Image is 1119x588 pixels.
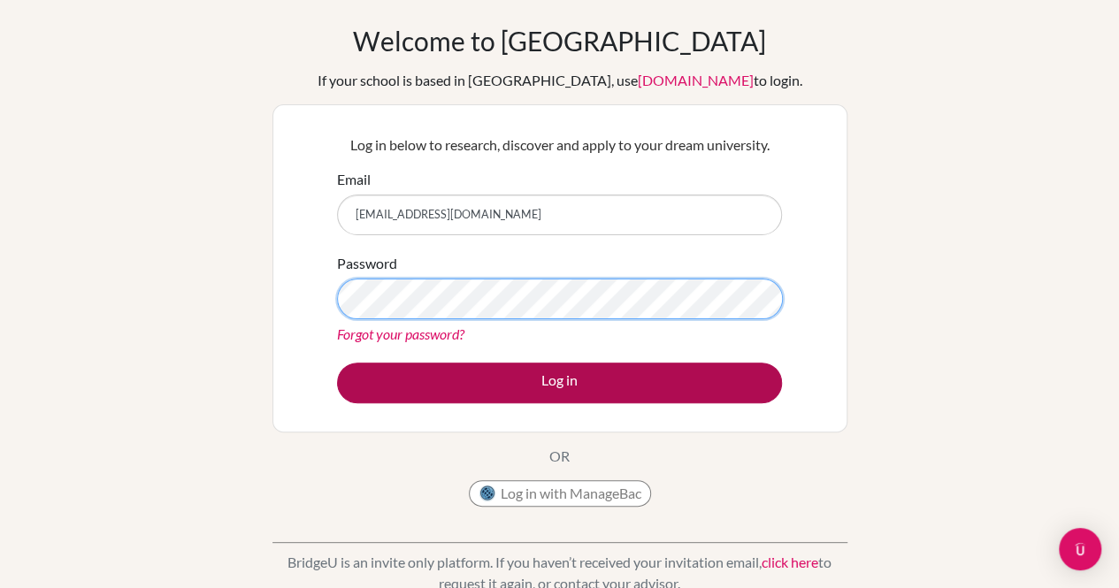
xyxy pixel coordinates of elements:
[638,72,754,88] a: [DOMAIN_NAME]
[337,169,371,190] label: Email
[353,25,766,57] h1: Welcome to [GEOGRAPHIC_DATA]
[337,363,782,403] button: Log in
[469,480,651,507] button: Log in with ManageBac
[1059,528,1101,570] div: Open Intercom Messenger
[337,325,464,342] a: Forgot your password?
[549,446,570,467] p: OR
[337,253,397,274] label: Password
[762,554,818,570] a: click here
[337,134,782,156] p: Log in below to research, discover and apply to your dream university.
[318,70,802,91] div: If your school is based in [GEOGRAPHIC_DATA], use to login.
